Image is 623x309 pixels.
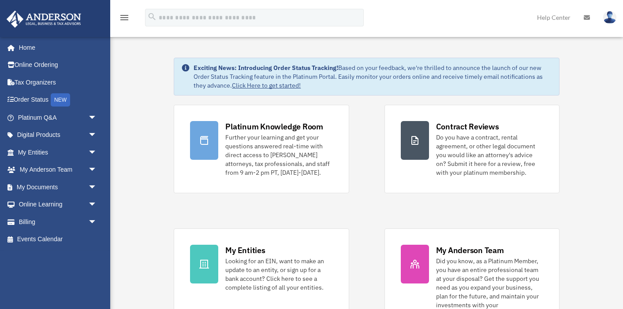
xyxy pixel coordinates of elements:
[225,257,332,292] div: Looking for an EIN, want to make an update to an entity, or sign up for a bank account? Click her...
[88,109,106,127] span: arrow_drop_down
[6,91,110,109] a: Order StatusNEW
[6,39,106,56] a: Home
[232,81,301,89] a: Click Here to get started!
[225,121,323,132] div: Platinum Knowledge Room
[119,15,130,23] a: menu
[88,213,106,231] span: arrow_drop_down
[603,11,616,24] img: User Pic
[4,11,84,28] img: Anderson Advisors Platinum Portal
[51,93,70,107] div: NEW
[194,64,338,72] strong: Exciting News: Introducing Order Status Tracking!
[6,213,110,231] a: Billingarrow_drop_down
[6,126,110,144] a: Digital Productsarrow_drop_down
[225,245,265,256] div: My Entities
[6,178,110,196] a: My Documentsarrow_drop_down
[384,105,560,193] a: Contract Reviews Do you have a contract, rental agreement, or other legal document you would like...
[119,12,130,23] i: menu
[6,109,110,126] a: Platinum Q&Aarrow_drop_down
[6,74,110,91] a: Tax Organizers
[174,105,349,193] a: Platinum Knowledge Room Further your learning and get your questions answered real-time with dire...
[436,121,499,132] div: Contract Reviews
[88,143,106,162] span: arrow_drop_down
[6,143,110,161] a: My Entitiesarrow_drop_down
[147,12,157,22] i: search
[88,126,106,144] span: arrow_drop_down
[436,133,543,177] div: Do you have a contract, rental agreement, or other legal document you would like an attorney's ad...
[6,196,110,213] a: Online Learningarrow_drop_down
[88,196,106,214] span: arrow_drop_down
[88,161,106,179] span: arrow_drop_down
[88,178,106,196] span: arrow_drop_down
[194,63,552,90] div: Based on your feedback, we're thrilled to announce the launch of our new Order Status Tracking fe...
[225,133,332,177] div: Further your learning and get your questions answered real-time with direct access to [PERSON_NAM...
[6,161,110,179] a: My Anderson Teamarrow_drop_down
[6,231,110,248] a: Events Calendar
[6,56,110,74] a: Online Ordering
[436,245,504,256] div: My Anderson Team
